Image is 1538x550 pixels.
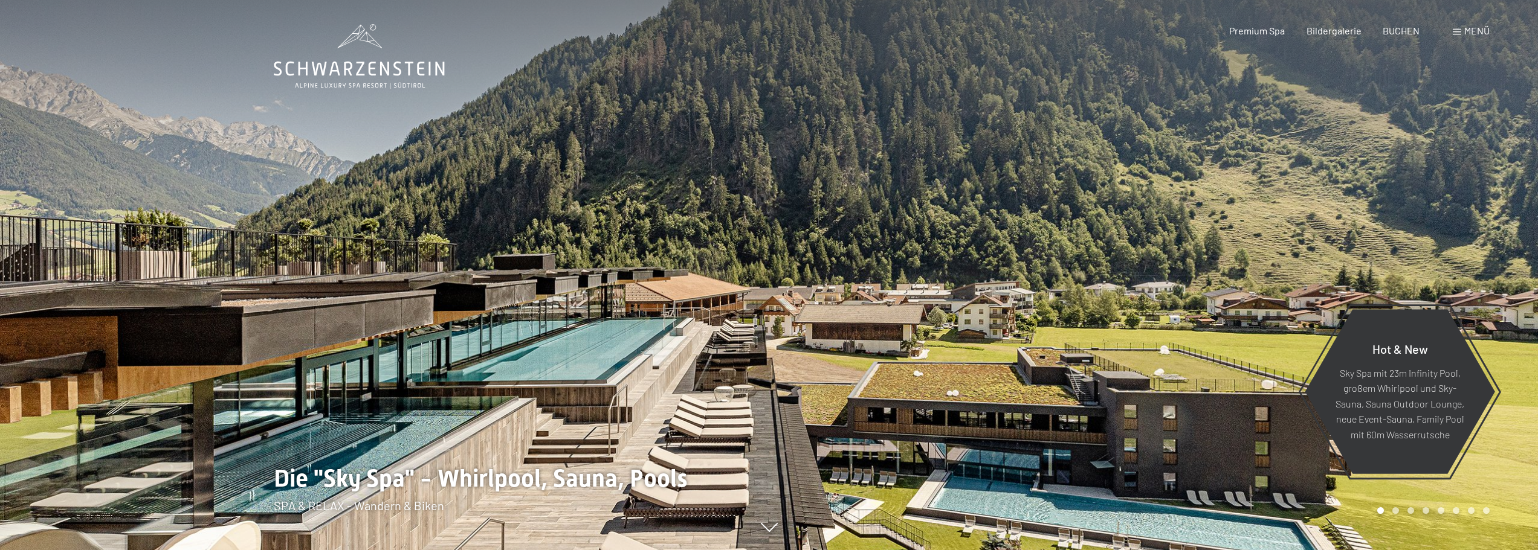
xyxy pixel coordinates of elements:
a: BUCHEN [1383,25,1420,36]
div: Carousel Page 7 [1468,507,1475,514]
span: Hot & New [1372,341,1428,356]
div: Carousel Page 4 [1423,507,1429,514]
div: Carousel Page 8 [1483,507,1490,514]
span: Menü [1464,25,1490,36]
div: Carousel Page 6 [1453,507,1459,514]
p: Sky Spa mit 23m Infinity Pool, großem Whirlpool und Sky-Sauna, Sauna Outdoor Lounge, neue Event-S... [1334,365,1465,442]
div: Carousel Page 1 (Current Slide) [1377,507,1384,514]
div: Carousel Page 5 [1438,507,1444,514]
a: Hot & New Sky Spa mit 23m Infinity Pool, großem Whirlpool und Sky-Sauna, Sauna Outdoor Lounge, ne... [1304,309,1496,475]
div: Carousel Page 3 [1407,507,1414,514]
a: Premium Spa [1229,25,1285,36]
div: Carousel Pagination [1373,507,1490,514]
div: Carousel Page 2 [1392,507,1399,514]
a: Bildergalerie [1307,25,1362,36]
